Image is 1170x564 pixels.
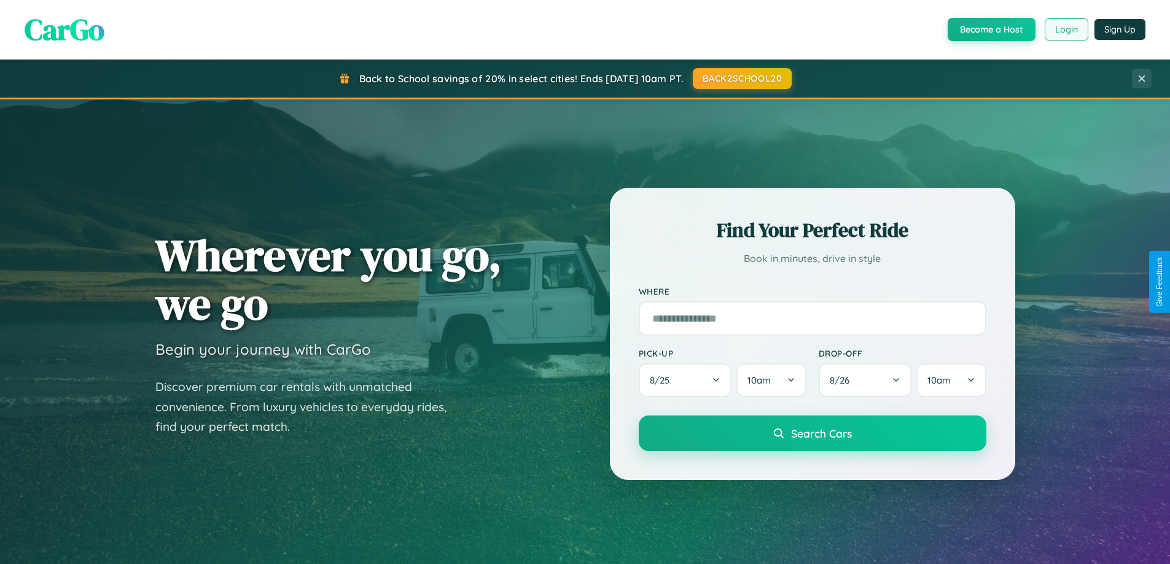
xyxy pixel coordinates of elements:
button: 10am [916,363,986,397]
p: Discover premium car rentals with unmatched convenience. From luxury vehicles to everyday rides, ... [155,377,462,437]
label: Where [639,286,986,296]
span: Search Cars [791,427,852,440]
button: 8/25 [639,363,732,397]
button: Sign Up [1094,19,1145,40]
button: 8/26 [819,363,912,397]
span: Back to School savings of 20% in select cities! Ends [DATE] 10am PT. [359,72,684,85]
button: 10am [736,363,806,397]
span: 8 / 26 [830,374,856,386]
button: Search Cars [639,415,986,451]
span: 10am [747,374,771,386]
span: CarGo [25,9,104,50]
div: Give Feedback [1155,257,1164,307]
h1: Wherever you go, we go [155,231,502,328]
p: Book in minutes, drive in style [639,250,986,268]
span: 8 / 25 [650,374,676,386]
button: Become a Host [948,18,1035,41]
button: BACK2SCHOOL20 [693,68,792,89]
span: 10am [927,374,951,386]
label: Pick-up [639,348,806,358]
button: Login [1045,18,1088,41]
h3: Begin your journey with CarGo [155,340,371,358]
label: Drop-off [819,348,986,358]
h2: Find Your Perfect Ride [639,217,986,244]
